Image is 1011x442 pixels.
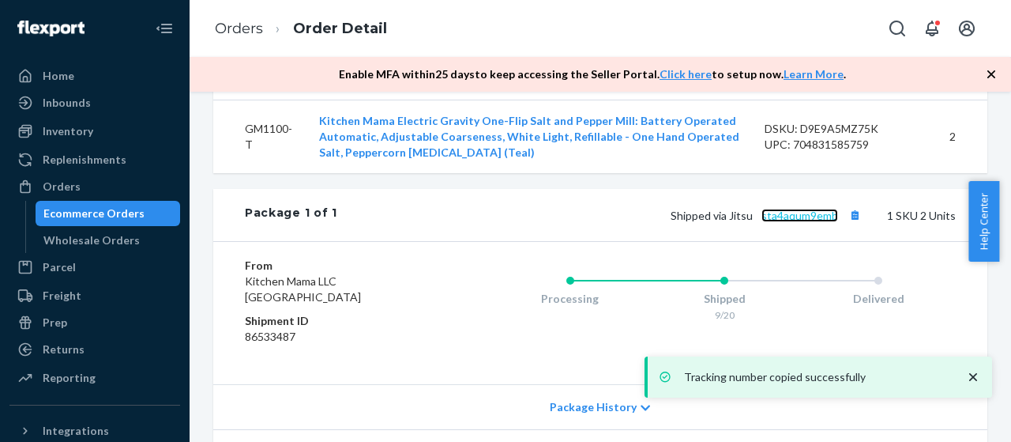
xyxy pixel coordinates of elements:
span: Package History [550,399,637,415]
div: DSKU: D9E9A5MZ75K [765,121,910,137]
button: Copy tracking number [844,205,865,225]
div: Integrations [43,423,109,439]
div: Parcel [43,259,76,275]
div: Home [43,68,74,84]
div: Freight [43,288,81,304]
div: Inbounds [43,95,91,111]
a: Parcel [9,255,180,280]
div: 1 SKU 2 Units [337,205,956,225]
p: Tracking number copied successfully [684,369,949,385]
p: Enable MFA within 25 days to keep accessing the Seller Portal. to setup now. . [339,66,846,82]
div: Reporting [43,370,96,386]
a: Replenishments [9,147,180,172]
a: Returns [9,337,180,362]
a: Click here [660,67,712,81]
div: Returns [43,342,85,357]
span: Shipped via Jitsu [671,209,865,222]
div: Orders [43,179,81,195]
div: Shipped [648,291,802,307]
div: Ecommerce Orders [43,206,145,221]
td: GM1100-T [213,100,306,174]
a: Home [9,63,180,89]
span: Kitchen Mama LLC [GEOGRAPHIC_DATA] [245,274,361,304]
button: Open notifications [916,13,948,44]
a: Prep [9,310,180,335]
button: Open Search Box [881,13,913,44]
div: Delivered [802,291,956,307]
dt: Shipment ID [245,313,430,329]
a: sta4aqum9emb [761,209,838,222]
a: Wholesale Orders [36,228,181,253]
a: Order Detail [293,20,387,37]
svg: close toast [965,369,981,385]
td: 2 [923,100,987,174]
div: 9/20 [648,308,802,322]
ol: breadcrumbs [202,6,400,52]
div: Package 1 of 1 [245,205,337,225]
div: UPC: 704831585759 [765,137,910,153]
img: Flexport logo [17,21,85,36]
dd: 86533487 [245,329,430,345]
div: Replenishments [43,152,126,168]
div: Inventory [43,123,93,139]
a: Kitchen Mama Electric Gravity One-Flip Salt and Pepper Mill: Battery Operated Automatic, Adjustab... [319,114,739,159]
dt: From [245,258,430,274]
div: Processing [493,291,647,307]
div: Prep [43,315,67,331]
button: Help Center [968,181,999,262]
a: Learn More [784,67,844,81]
a: Freight [9,283,180,308]
a: Ecommerce Orders [36,201,181,226]
div: Wholesale Orders [43,232,140,248]
a: Reporting [9,365,180,391]
a: Orders [215,20,263,37]
a: Orders [9,174,180,199]
a: Inventory [9,119,180,144]
a: Inbounds [9,90,180,115]
button: Open account menu [951,13,983,44]
button: Close Navigation [148,13,180,44]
